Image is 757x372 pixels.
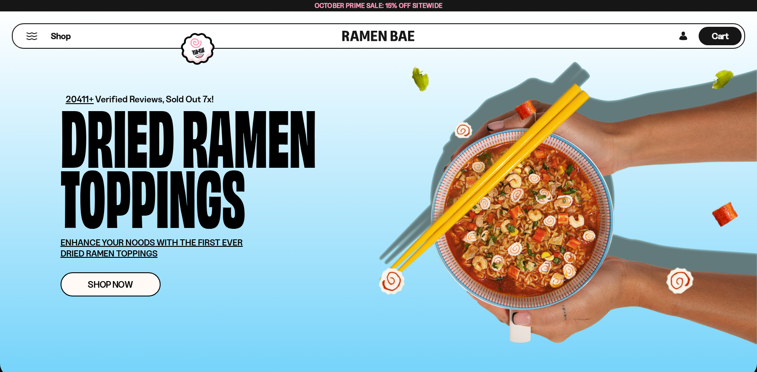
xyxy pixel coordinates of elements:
a: Shop [51,27,71,45]
span: Cart [712,31,729,41]
span: Shop Now [88,280,133,289]
span: October Prime Sale: 15% off Sitewide [315,1,443,10]
div: Cart [699,24,742,48]
a: Shop Now [61,272,161,296]
u: ENHANCE YOUR NOODS WITH THE FIRST EVER DRIED RAMEN TOPPINGS [61,237,243,259]
div: Toppings [61,164,245,224]
div: Dried [61,104,174,164]
div: Ramen [182,104,316,164]
button: Mobile Menu Trigger [26,33,38,40]
span: Shop [51,30,71,42]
